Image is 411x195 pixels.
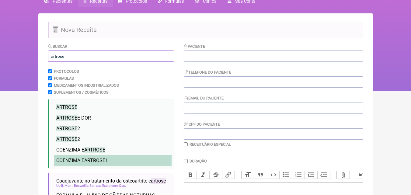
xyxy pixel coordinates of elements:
span: Uc-Ii [56,184,64,188]
label: CPF do Paciente [184,122,220,127]
span: COENZIMA E [56,147,105,153]
button: Heading [242,171,254,179]
span: ARTROSE [56,115,77,121]
span: ARTROSE [84,147,105,153]
button: Bold [184,171,197,179]
span: Msm [64,184,73,188]
button: Strikethrough [209,171,222,179]
button: Quote [254,171,267,179]
label: Telefone do Paciente [184,70,232,75]
button: Italic [197,171,209,179]
button: Decrease Level [305,171,317,179]
span: E DOR [56,115,91,121]
span: 2 [56,126,80,131]
label: Formulas [54,76,74,81]
span: ARTROSE [56,104,77,110]
span: Boswellia Serrata [74,184,101,188]
label: Protocolos [54,69,79,74]
label: Suplementos / Cosméticos [54,90,109,95]
span: ARTROSE [84,158,105,163]
button: Increase Level [317,171,330,179]
label: Paciente [184,44,205,49]
span: ARTROSE [56,126,77,131]
span: artrose [151,178,166,184]
button: Attach Files [337,171,350,179]
button: Numbers [292,171,305,179]
span: ARTROSE [56,136,77,142]
span: COENZIMA E 1 [56,158,108,163]
label: Buscar [48,44,68,49]
button: Code [267,171,280,179]
input: exemplo: emagrecimento, ansiedade [48,50,174,62]
button: Undo [356,171,369,179]
button: Link [222,171,235,179]
label: Email do Paciente [184,96,224,100]
span: Excipiente Qsp [102,184,126,188]
button: Bullets [279,171,292,179]
label: Receituário Especial [190,142,231,147]
label: Medicamentos Industrializados [54,83,119,88]
label: Duração [190,159,207,163]
span: Coadjuvante no tratamento da osteoartrite e [56,178,166,184]
span: 2 [56,136,80,142]
h2: Nova Receita [48,22,363,38]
